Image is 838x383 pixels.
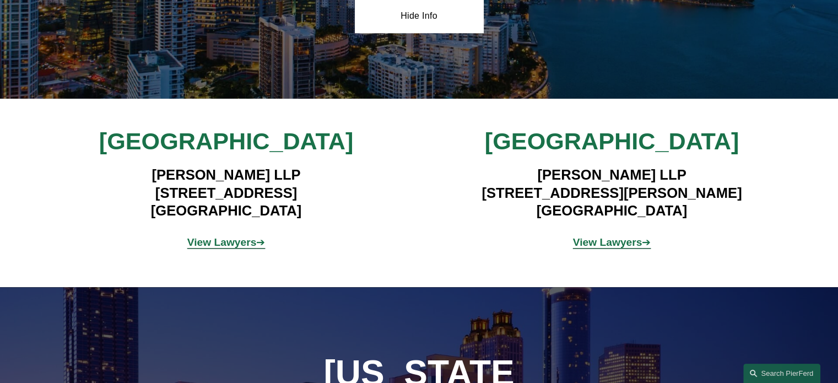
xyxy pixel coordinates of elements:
[99,128,353,154] span: [GEOGRAPHIC_DATA]
[66,166,387,219] h4: [PERSON_NAME] LLP [STREET_ADDRESS] [GEOGRAPHIC_DATA]
[451,166,772,219] h4: [PERSON_NAME] LLP [STREET_ADDRESS][PERSON_NAME] [GEOGRAPHIC_DATA]
[573,236,651,248] span: ➔
[187,236,257,248] strong: View Lawyers
[573,236,651,248] a: View Lawyers➔
[187,236,266,248] span: ➔
[573,236,642,248] strong: View Lawyers
[485,128,739,154] span: [GEOGRAPHIC_DATA]
[187,236,266,248] a: View Lawyers➔
[743,364,820,383] a: Search this site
